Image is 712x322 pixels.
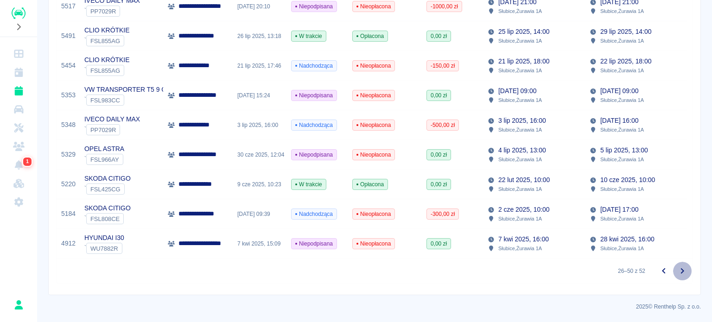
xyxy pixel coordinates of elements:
p: Słubice , Żurawia 1A [498,37,542,45]
p: Słubice , Żurawia 1A [498,96,542,104]
p: CLIO KRÓTKIE [84,55,129,65]
div: 7 kwi 2025, 15:09 [233,229,286,259]
a: Dashboard [4,44,33,63]
p: Słubice , Żurawia 1A [600,215,644,223]
img: Renthelp [12,7,25,19]
p: HYUNDAI I30 [84,233,124,243]
span: W trakcie [292,32,326,40]
span: 0,00 zł [427,151,451,159]
p: 28 kwi 2025, 16:00 [600,234,655,244]
p: SKODA CITIGO [84,174,131,183]
button: Przejdź do następnej strony [673,262,692,280]
div: 9 cze 2025, 10:23 [233,170,286,199]
p: SKODA CITIGO [84,203,131,213]
p: Słubice , Żurawia 1A [600,126,644,134]
span: 0,00 zł [427,32,451,40]
span: -300,00 zł [427,210,458,218]
div: ` [84,95,171,106]
div: ` [84,124,140,135]
a: 5517 [61,1,76,11]
span: FSL966AY [87,156,123,163]
p: [DATE] 09:00 [600,86,638,96]
div: ` [84,183,131,195]
a: 4912 [61,239,76,248]
span: Nieopłacona [353,91,394,100]
a: Rezerwacje [4,82,33,100]
span: -150,00 zł [427,62,458,70]
span: 0,00 zł [427,180,451,189]
span: Niepodpisana [292,151,337,159]
span: 1 [24,157,31,166]
span: PP7029R [87,126,120,133]
div: ` [84,6,140,17]
span: Nadchodząca [292,62,337,70]
p: 22 lut 2025, 10:00 [498,175,550,185]
span: Niepodpisana [292,91,337,100]
span: Opłacona [353,180,388,189]
span: FSL855AG [87,67,124,74]
p: OPEL ASTRA [84,144,124,154]
p: 2 cze 2025, 10:00 [498,205,549,215]
span: Niepodpisana [292,240,337,248]
p: CLIO KRÓTKIE [84,25,129,35]
a: Powiadomienia [4,156,33,174]
p: [DATE] 09:00 [498,86,536,96]
p: 21 lip 2025, 18:00 [498,57,549,66]
span: -500,00 zł [427,121,458,129]
p: Słubice , Żurawia 1A [600,37,644,45]
span: Nadchodząca [292,210,337,218]
span: Nieopłacona [353,210,394,218]
div: ` [84,35,129,46]
p: Słubice , Żurawia 1A [600,244,644,253]
div: [DATE] 15:24 [233,81,286,110]
div: 21 lip 2025, 17:46 [233,51,286,81]
span: FSL983CC [87,97,124,104]
p: Słubice , Żurawia 1A [600,96,644,104]
span: WU7882R [87,245,122,252]
span: Nieopłacona [353,240,394,248]
p: 7 kwi 2025, 16:00 [498,234,549,244]
a: 5353 [61,90,76,100]
span: Nieopłacona [353,62,394,70]
p: 10 cze 2025, 10:00 [600,175,655,185]
a: Serwisy [4,119,33,137]
div: ` [84,213,131,224]
a: 5184 [61,209,76,219]
a: 5491 [61,31,76,41]
span: Niepodpisana [292,2,337,11]
p: Słubice , Żurawia 1A [498,244,542,253]
span: FSL425CG [87,186,124,193]
div: 26 lip 2025, 13:18 [233,21,286,51]
p: Słubice , Żurawia 1A [600,7,644,15]
p: 2025 © Renthelp Sp. z o.o. [48,303,701,311]
a: Widget WWW [4,174,33,193]
span: Nieopłacona [353,2,394,11]
p: [DATE] 17:00 [600,205,638,215]
a: Kalendarz [4,63,33,82]
span: Nieopłacona [353,151,394,159]
p: Słubice , Żurawia 1A [600,66,644,75]
div: 30 cze 2025, 12:04 [233,140,286,170]
p: Słubice , Żurawia 1A [498,215,542,223]
div: ` [84,154,124,165]
p: IVECO DAILY MAX [84,114,140,124]
span: 0,00 zł [427,91,451,100]
a: Klienci [4,137,33,156]
p: Słubice , Żurawia 1A [498,66,542,75]
span: Nieopłacona [353,121,394,129]
p: 25 lip 2025, 14:00 [498,27,549,37]
p: VW TRANSPORTER T5 9 OS [84,85,171,95]
a: Ustawienia [4,193,33,211]
p: 5 lip 2025, 13:00 [600,145,648,155]
button: Rafał Płaza [9,295,28,315]
span: FSL855AG [87,38,124,44]
p: Słubice , Żurawia 1A [498,185,542,193]
p: Słubice , Żurawia 1A [498,155,542,164]
a: 5329 [61,150,76,159]
span: FSL808CE [87,215,123,222]
span: PP7029R [87,8,120,15]
p: Słubice , Żurawia 1A [600,185,644,193]
span: W trakcie [292,180,326,189]
p: Słubice , Żurawia 1A [498,7,542,15]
